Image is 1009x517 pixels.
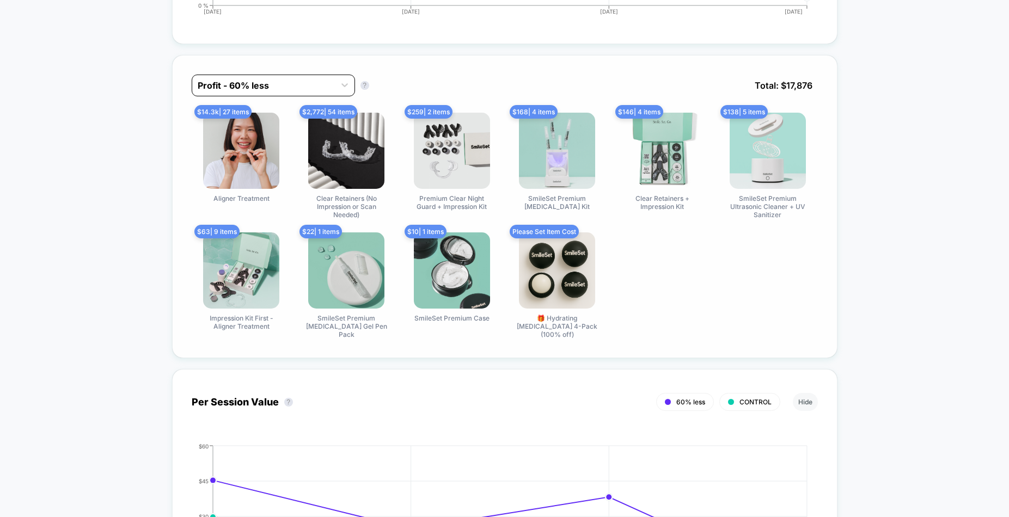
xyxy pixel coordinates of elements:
[414,314,490,322] span: SmileSet Premium Case
[510,225,579,238] span: Please Set Item Cost
[793,393,818,411] button: Hide
[203,232,279,309] img: Impression Kit First - Aligner Treatment
[414,232,490,309] img: SmileSet Premium Case
[727,194,809,219] span: SmileSet Premium Ultrasonic Cleaner + UV Sanitizer
[402,8,420,15] tspan: [DATE]
[200,314,282,330] span: Impression Kit First - Aligner Treatment
[198,2,209,8] tspan: 0 %
[305,314,387,338] span: SmileSet Premium [MEDICAL_DATA] Gel Pen Pack
[516,314,598,338] span: 🎁 Hydrating [MEDICAL_DATA] 4-Pack (100% off)
[519,232,595,309] img: 🎁 Hydrating Lip Balm 4-Pack (100% off)
[676,398,705,406] span: 60% less
[516,194,598,211] span: SmileSet Premium [MEDICAL_DATA] Kit
[621,194,703,211] span: Clear Retainers + Impression Kit
[308,232,384,309] img: SmileSet Premium Whitening Gel Pen Pack
[405,225,447,238] span: $ 10 | 1 items
[615,105,663,119] span: $ 146 | 4 items
[199,442,209,449] tspan: $60
[624,113,700,189] img: Clear Retainers + Impression Kit
[299,225,342,238] span: $ 22 | 1 items
[785,8,803,15] tspan: [DATE]
[730,113,806,189] img: SmileSet Premium Ultrasonic Cleaner + UV Sanitizer
[749,75,818,96] span: Total: $ 17,876
[411,194,493,211] span: Premium Clear Night Guard + Impression Kit
[360,81,369,90] button: ?
[739,398,772,406] span: CONTROL
[213,194,270,202] span: Aligner Treatment
[204,8,222,15] tspan: [DATE]
[194,225,240,238] span: $ 63 | 9 items
[203,113,279,189] img: Aligner Treatment
[305,194,387,219] span: Clear Retainers (No Impression or Scan Needed)
[510,105,558,119] span: $ 168 | 4 items
[405,105,452,119] span: $ 259 | 2 items
[308,113,384,189] img: Clear Retainers (No Impression or Scan Needed)
[414,113,490,189] img: Premium Clear Night Guard + Impression Kit
[519,113,595,189] img: SmileSet Premium Whitening Kit
[299,105,357,119] span: $ 2,772 | 54 items
[284,398,293,407] button: ?
[194,105,252,119] span: $ 14.3k | 27 items
[600,8,618,15] tspan: [DATE]
[199,477,209,484] tspan: $45
[720,105,768,119] span: $ 138 | 5 items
